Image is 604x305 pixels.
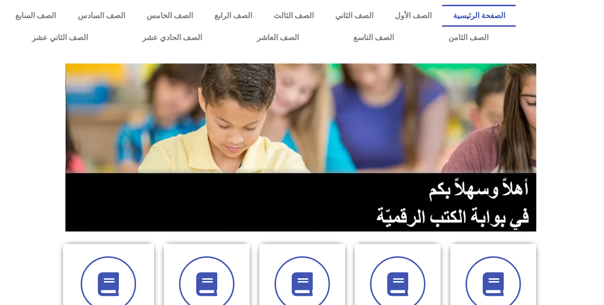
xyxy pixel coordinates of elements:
a: الصف التاسع [326,27,421,49]
a: الصف الثاني [324,5,384,27]
a: الصف الخامس [136,5,203,27]
a: الصف الثالث [263,5,324,27]
a: الصف السادس [67,5,136,27]
a: الصف الرابع [203,5,263,27]
a: الصف الأول [384,5,442,27]
a: الصف الثاني عشر [5,27,115,49]
a: الصف السابع [5,5,67,27]
a: الصفحة الرئيسية [442,5,516,27]
a: الصف العاشر [230,27,326,49]
a: الصف الثامن [421,27,516,49]
a: الصف الحادي عشر [115,27,229,49]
